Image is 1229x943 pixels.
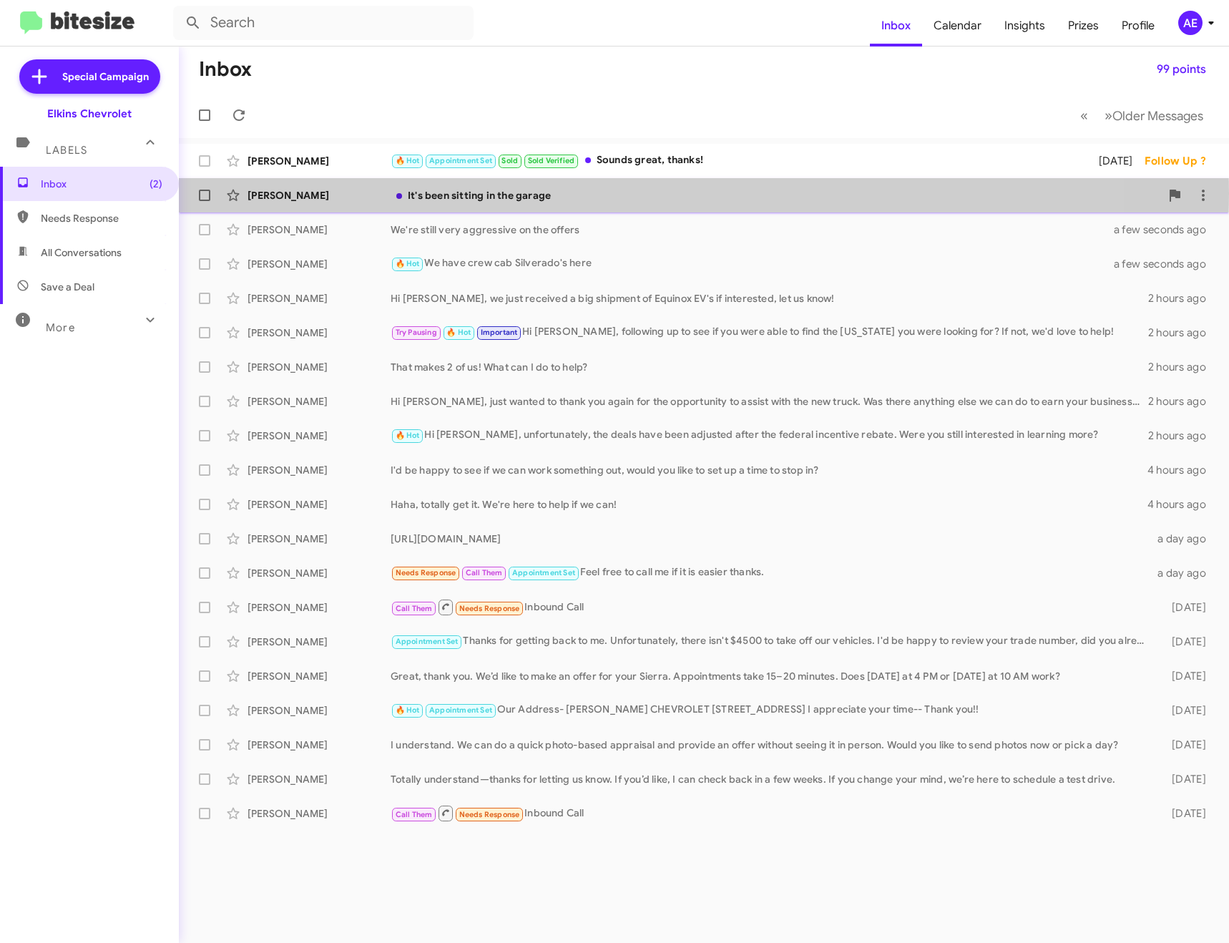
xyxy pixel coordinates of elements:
span: « [1080,107,1088,124]
span: Sold Verified [528,156,575,165]
button: Previous [1072,101,1097,130]
span: 🔥 Hot [396,431,420,440]
span: Call Them [466,568,503,577]
span: All Conversations [41,245,122,260]
a: Inbox [870,5,922,47]
div: That makes 2 of us! What can I do to help? [391,360,1148,374]
span: 🔥 Hot [396,259,420,268]
div: a few seconds ago [1132,257,1218,271]
span: Appointment Set [429,705,492,715]
div: [PERSON_NAME] [248,257,391,271]
div: Hi [PERSON_NAME], unfortunately, the deals have been adjusted after the federal incentive rebate.... [391,427,1148,444]
div: [DATE] [1151,738,1218,752]
a: Prizes [1057,5,1110,47]
div: We're still very aggressive on the offers [391,223,1132,237]
div: Inbound Call [391,804,1151,822]
div: 2 hours ago [1148,394,1218,409]
div: Inbound Call [391,598,1151,616]
div: [PERSON_NAME] [248,703,391,718]
span: Needs Response [459,810,520,819]
span: Call Them [396,604,433,613]
span: 🔥 Hot [396,156,420,165]
div: [DATE] [1151,806,1218,821]
span: » [1105,107,1112,124]
div: [DATE] [1083,154,1145,168]
span: Appointment Set [396,637,459,646]
div: Totally understand—thanks for letting us know. If you’d like, I can check back in a few weeks. If... [391,772,1151,786]
div: Elkins Chevrolet [47,107,132,121]
div: 2 hours ago [1148,429,1218,443]
div: [PERSON_NAME] [248,429,391,443]
span: Call Them [396,810,433,819]
div: [PERSON_NAME] [248,291,391,306]
div: [PERSON_NAME] [248,600,391,615]
div: [PERSON_NAME] [248,326,391,340]
div: [PERSON_NAME] [248,394,391,409]
span: Special Campaign [62,69,149,84]
div: [DATE] [1151,669,1218,683]
div: 2 hours ago [1148,291,1218,306]
div: 4 hours ago [1147,463,1218,477]
div: [PERSON_NAME] [248,497,391,512]
input: Search [173,6,474,40]
span: Appointment Set [429,156,492,165]
div: AE [1178,11,1203,35]
div: [PERSON_NAME] [248,772,391,786]
span: (2) [150,177,162,191]
span: Sold [501,156,518,165]
div: Hi [PERSON_NAME], following up to see if you were able to find the [US_STATE] you were looking fo... [391,324,1148,341]
div: [PERSON_NAME] [248,188,391,202]
div: a day ago [1151,566,1218,580]
div: [PERSON_NAME] [248,463,391,477]
div: [PERSON_NAME] [248,635,391,649]
div: We have crew cab Silverado's here [391,255,1132,272]
div: Sounds great, thanks! [391,152,1083,169]
div: [PERSON_NAME] [248,566,391,580]
span: 🔥 Hot [396,705,420,715]
div: I understand. We can do a quick photo-based appraisal and provide an offer without seeing it in p... [391,738,1151,752]
div: Great, thank you. We’d like to make an offer for your Sierra. Appointments take 15–20 minutes. Do... [391,669,1151,683]
span: Older Messages [1112,108,1203,124]
div: Hi [PERSON_NAME], just wanted to thank you again for the opportunity to assist with the new truck... [391,394,1148,409]
div: 2 hours ago [1148,326,1218,340]
div: [DATE] [1151,772,1218,786]
a: Special Campaign [19,59,160,94]
span: Inbox [41,177,162,191]
div: Feel free to call me if it is easier thanks. [391,565,1151,581]
div: [PERSON_NAME] [248,360,391,374]
div: [URL][DOMAIN_NAME] [391,532,1151,546]
span: Needs Response [41,211,162,225]
span: Needs Response [396,568,456,577]
a: Insights [993,5,1057,47]
span: Labels [46,144,87,157]
div: [PERSON_NAME] [248,154,391,168]
div: It's been sitting in the garage [391,188,1160,202]
div: 4 hours ago [1147,497,1218,512]
div: a day ago [1151,532,1218,546]
button: AE [1166,11,1213,35]
div: [PERSON_NAME] [248,806,391,821]
nav: Page navigation example [1072,101,1212,130]
div: I'd be happy to see if we can work something out, would you like to set up a time to stop in? [391,463,1147,477]
div: [DATE] [1151,703,1218,718]
div: Follow Up ? [1145,154,1218,168]
h1: Inbox [199,58,252,81]
div: [PERSON_NAME] [248,738,391,752]
div: Thanks for getting back to me. Unfortunately, there isn't $4500 to take off our vehicles. I'd be ... [391,633,1151,650]
div: [DATE] [1151,635,1218,649]
button: 99 points [1145,57,1218,82]
div: [PERSON_NAME] [248,223,391,237]
div: Hi [PERSON_NAME], we just received a big shipment of Equinox EV's if interested, let us know! [391,291,1148,306]
a: Profile [1110,5,1166,47]
a: Calendar [922,5,993,47]
span: Needs Response [459,604,520,613]
div: [PERSON_NAME] [248,669,391,683]
span: Try Pausing [396,328,437,337]
span: Appointment Set [512,568,575,577]
div: [PERSON_NAME] [248,532,391,546]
